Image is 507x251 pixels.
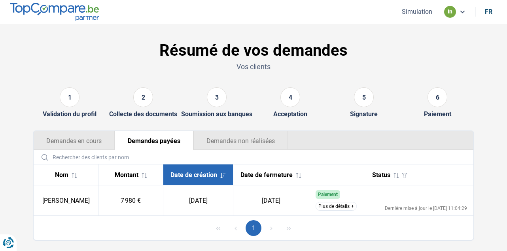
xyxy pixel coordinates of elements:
[385,206,467,211] div: Dernière mise à jour le [DATE] 11:04:29
[55,171,68,179] span: Nom
[170,171,217,179] span: Date de création
[33,62,474,72] p: Vos clients
[233,185,309,216] td: [DATE]
[133,87,153,107] div: 2
[10,3,99,21] img: TopCompare.be
[318,192,338,197] span: Paiement
[354,87,374,107] div: 5
[181,110,252,118] div: Soumission aux banques
[98,185,163,216] td: 7 980 €
[37,150,470,164] input: Rechercher des clients par nom
[246,220,261,236] button: Page 1
[193,131,288,150] button: Demandes non réalisées
[207,87,227,107] div: 3
[115,131,193,150] button: Demandes payées
[115,171,138,179] span: Montant
[444,6,456,18] div: in
[43,110,96,118] div: Validation du profil
[273,110,307,118] div: Acceptation
[428,87,447,107] div: 6
[263,220,279,236] button: Next Page
[33,41,474,60] h1: Résumé de vos demandes
[109,110,177,118] div: Collecte des documents
[485,8,492,15] div: fr
[240,171,293,179] span: Date de fermeture
[424,110,451,118] div: Paiement
[163,185,233,216] td: [DATE]
[60,87,79,107] div: 1
[280,87,300,107] div: 4
[210,220,226,236] button: First Page
[350,110,378,118] div: Signature
[281,220,297,236] button: Last Page
[372,171,390,179] span: Status
[34,185,98,216] td: [PERSON_NAME]
[34,131,115,150] button: Demandes en cours
[228,220,244,236] button: Previous Page
[316,202,357,211] button: Plus de détails
[399,8,435,16] button: Simulation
